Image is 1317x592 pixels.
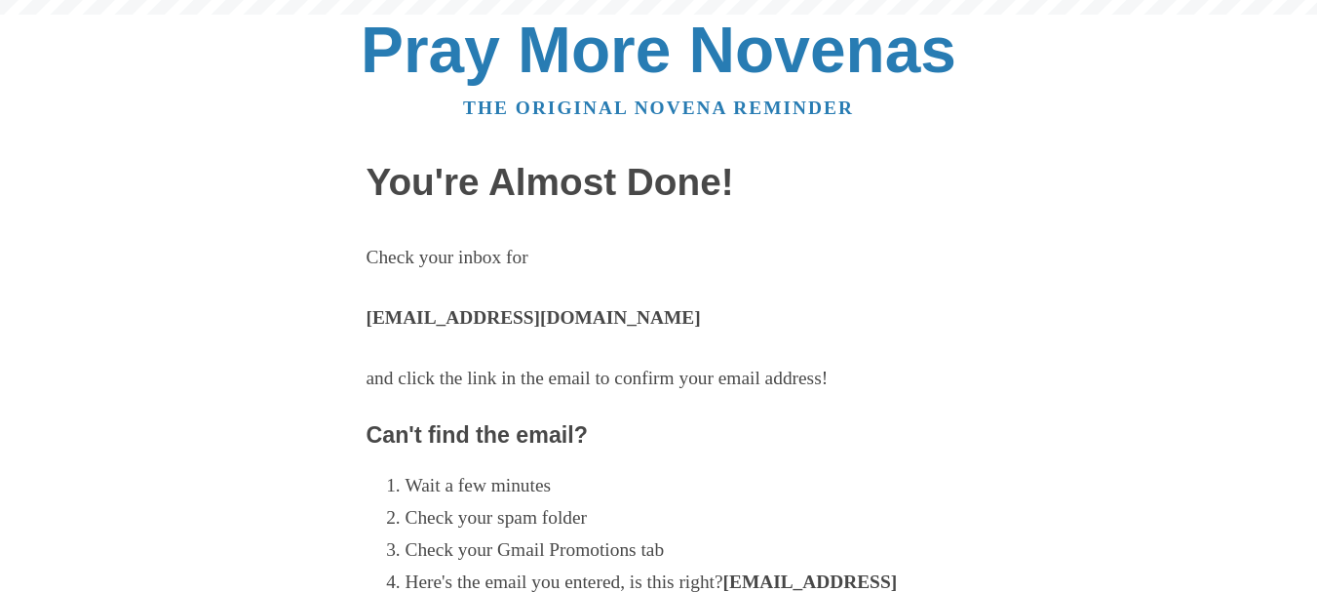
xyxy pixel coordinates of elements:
[367,363,951,395] p: and click the link in the email to confirm your email address!
[367,307,701,328] strong: [EMAIL_ADDRESS][DOMAIN_NAME]
[406,470,951,502] li: Wait a few minutes
[406,534,951,567] li: Check your Gmail Promotions tab
[406,502,951,534] li: Check your spam folder
[361,14,956,86] a: Pray More Novenas
[367,242,951,274] p: Check your inbox for
[367,162,951,204] h1: You're Almost Done!
[367,423,951,449] h3: Can't find the email?
[463,98,854,118] a: The original novena reminder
